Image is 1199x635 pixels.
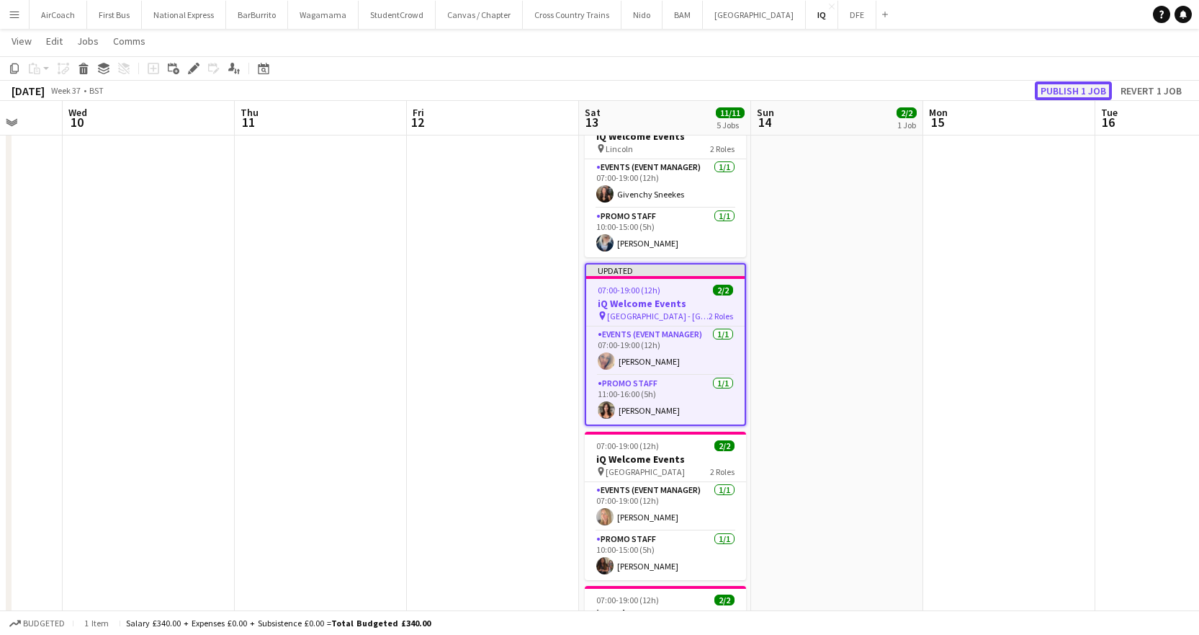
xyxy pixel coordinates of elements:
[755,114,774,130] span: 14
[7,616,67,631] button: Budgeted
[585,109,746,257] app-job-card: 07:00-19:00 (12h)2/2iQ Welcome Events Lincoln2 RolesEvents (Event Manager)1/107:00-19:00 (12h)Giv...
[586,376,745,425] app-card-role: Promo Staff1/111:00-16:00 (5h)[PERSON_NAME]
[77,35,99,48] span: Jobs
[585,607,746,620] h3: iQ Welcome Events
[585,130,746,143] h3: iQ Welcome Events
[1035,81,1112,100] button: Publish 1 job
[436,1,523,29] button: Canvas / Chapter
[48,85,84,96] span: Week 37
[30,1,87,29] button: AirCoach
[710,466,735,477] span: 2 Roles
[714,595,735,605] span: 2/2
[359,1,436,29] button: StudentCrowd
[1115,81,1187,100] button: Revert 1 job
[897,120,916,130] div: 1 Job
[46,35,63,48] span: Edit
[703,1,806,29] button: [GEOGRAPHIC_DATA]
[596,440,659,451] span: 07:00-19:00 (12h)
[79,618,114,629] span: 1 item
[606,466,685,477] span: [GEOGRAPHIC_DATA]
[709,311,733,321] span: 2 Roles
[713,285,733,296] span: 2/2
[6,32,37,50] a: View
[89,85,104,96] div: BST
[585,453,746,466] h3: iQ Welcome Events
[717,120,744,130] div: 5 Jobs
[585,531,746,580] app-card-role: Promo Staff1/110:00-15:00 (5h)[PERSON_NAME]
[598,285,660,296] span: 07:00-19:00 (12h)
[897,107,917,118] span: 2/2
[107,32,151,50] a: Comms
[838,1,876,29] button: DFE
[142,1,226,29] button: National Express
[929,106,948,119] span: Mon
[585,208,746,257] app-card-role: Promo Staff1/110:00-15:00 (5h)[PERSON_NAME]
[226,1,288,29] button: BarBurrito
[288,1,359,29] button: Wagamama
[583,114,601,130] span: 13
[12,35,32,48] span: View
[113,35,145,48] span: Comms
[585,106,601,119] span: Sat
[241,106,259,119] span: Thu
[663,1,703,29] button: BAM
[927,114,948,130] span: 15
[586,327,745,376] app-card-role: Events (Event Manager)1/107:00-19:00 (12h)[PERSON_NAME]
[66,114,87,130] span: 10
[757,106,774,119] span: Sun
[87,1,142,29] button: First Bus
[606,143,633,154] span: Lincoln
[586,265,745,276] div: Updated
[596,595,659,605] span: 07:00-19:00 (12h)
[23,618,65,629] span: Budgeted
[40,32,68,50] a: Edit
[806,1,838,29] button: IQ
[585,159,746,208] app-card-role: Events (Event Manager)1/107:00-19:00 (12h)Givenchy Sneekes
[607,311,709,321] span: [GEOGRAPHIC_DATA] - [GEOGRAPHIC_DATA]
[1099,114,1118,130] span: 16
[68,106,87,119] span: Wed
[71,32,104,50] a: Jobs
[586,297,745,310] h3: iQ Welcome Events
[1101,106,1118,119] span: Tue
[523,1,621,29] button: Cross Country Trains
[331,618,431,629] span: Total Budgeted £340.00
[12,84,45,98] div: [DATE]
[716,107,745,118] span: 11/11
[238,114,259,130] span: 11
[710,143,735,154] span: 2 Roles
[413,106,424,119] span: Fri
[410,114,424,130] span: 12
[714,440,735,451] span: 2/2
[621,1,663,29] button: Nido
[585,263,746,426] app-job-card: Updated07:00-19:00 (12h)2/2iQ Welcome Events [GEOGRAPHIC_DATA] - [GEOGRAPHIC_DATA]2 RolesEvents (...
[126,618,431,629] div: Salary £340.00 + Expenses £0.00 + Subsistence £0.00 =
[585,432,746,580] app-job-card: 07:00-19:00 (12h)2/2iQ Welcome Events [GEOGRAPHIC_DATA]2 RolesEvents (Event Manager)1/107:00-19:0...
[585,482,746,531] app-card-role: Events (Event Manager)1/107:00-19:00 (12h)[PERSON_NAME]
